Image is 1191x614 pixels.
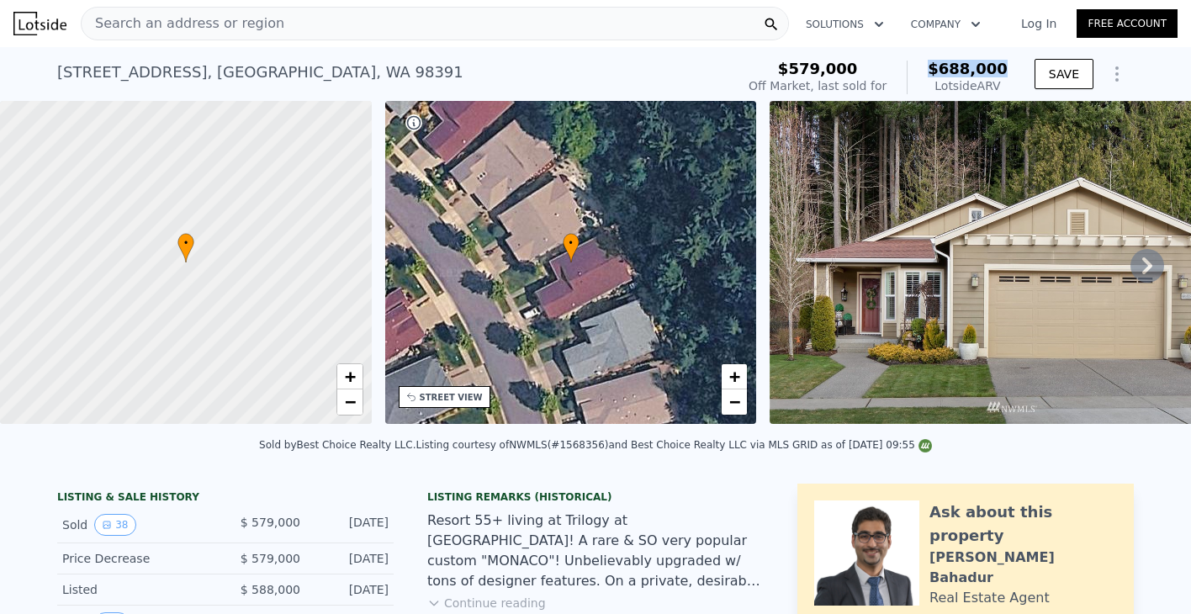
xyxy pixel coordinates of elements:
span: $ 579,000 [241,552,300,565]
button: SAVE [1035,59,1093,89]
div: Off Market, last sold for [749,77,887,94]
span: $ 588,000 [241,583,300,596]
span: + [344,366,355,387]
span: + [729,366,740,387]
div: [DATE] [314,514,389,536]
div: Sold by Best Choice Realty LLC . [259,439,416,451]
a: Log In [1001,15,1077,32]
span: • [563,236,580,251]
button: Solutions [792,9,897,40]
div: Real Estate Agent [929,588,1050,608]
div: Listed [62,581,212,598]
div: Sold [62,514,212,536]
div: Ask about this property [929,500,1117,548]
span: $ 579,000 [241,516,300,529]
div: Price Decrease [62,550,212,567]
a: Zoom in [337,364,363,389]
div: Listing Remarks (Historical) [427,490,764,504]
div: [PERSON_NAME] Bahadur [929,548,1117,588]
div: • [177,233,194,262]
button: Company [897,9,994,40]
a: Zoom in [722,364,747,389]
div: • [563,233,580,262]
img: Lotside [13,12,66,35]
div: Lotside ARV [928,77,1008,94]
a: Zoom out [337,389,363,415]
button: Show Options [1100,57,1134,91]
div: [DATE] [314,581,389,598]
span: $579,000 [778,60,858,77]
span: Search an address or region [82,13,284,34]
div: [STREET_ADDRESS] , [GEOGRAPHIC_DATA] , WA 98391 [57,61,463,84]
div: STREET VIEW [420,391,483,404]
div: Resort 55+ living at Trilogy at [GEOGRAPHIC_DATA]! A rare & SO very popular custom "MONACO"! Unbe... [427,511,764,591]
img: NWMLS Logo [918,439,932,453]
div: Listing courtesy of NWMLS (#1568356) and Best Choice Realty LLC via MLS GRID as of [DATE] 09:55 [416,439,931,451]
span: $688,000 [928,60,1008,77]
span: • [177,236,194,251]
div: LISTING & SALE HISTORY [57,490,394,507]
span: − [344,391,355,412]
span: − [729,391,740,412]
a: Zoom out [722,389,747,415]
button: Continue reading [427,595,546,611]
button: View historical data [94,514,135,536]
div: [DATE] [314,550,389,567]
a: Free Account [1077,9,1178,38]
